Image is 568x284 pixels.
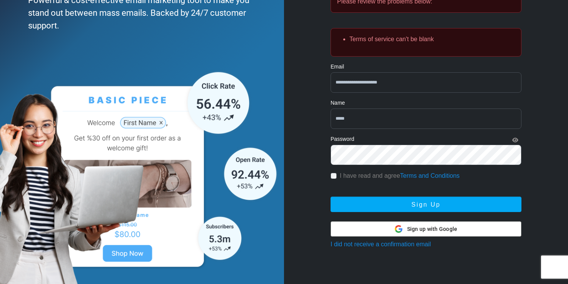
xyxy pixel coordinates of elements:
li: Terms of service can't be blank [349,35,515,44]
button: Sign Up [331,197,521,212]
i: Show Password [512,137,518,143]
label: Email [331,63,344,71]
button: Sign up with Google [331,221,521,237]
label: I have read and agree [340,171,459,180]
label: Name [331,99,345,107]
a: I did not receive a confirmation email [331,241,431,247]
label: Password [331,135,354,143]
a: Terms and Conditions [400,172,460,179]
span: Sign up with Google [407,225,458,233]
